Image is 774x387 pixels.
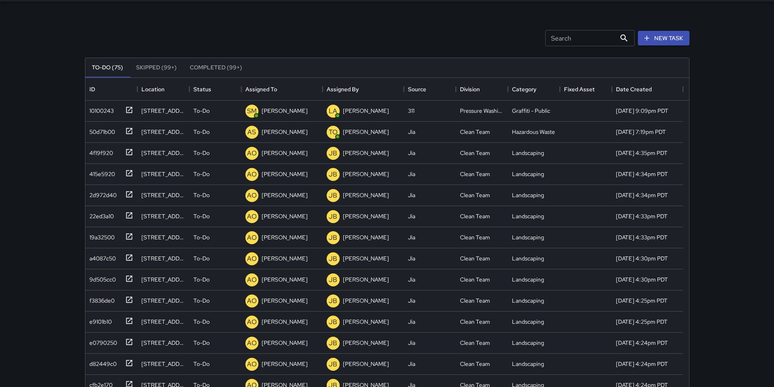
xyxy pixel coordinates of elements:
p: [PERSON_NAME] [262,170,308,178]
p: JB [329,317,337,327]
div: Landscaping [512,191,544,199]
div: 311 [408,107,414,115]
div: 60 Hickory Street [141,128,185,136]
p: [PERSON_NAME] [343,318,389,326]
p: [PERSON_NAME] [343,360,389,368]
div: 8/14/2025, 4:24pm PDT [616,360,668,368]
div: 8/14/2025, 4:24pm PDT [616,339,668,347]
p: JB [329,233,337,243]
div: 8/14/2025, 4:25pm PDT [616,318,668,326]
div: 8/14/2025, 4:33pm PDT [616,212,668,220]
div: Date Created [616,78,652,101]
div: ID [89,78,95,101]
div: Location [141,78,165,101]
p: [PERSON_NAME] [262,149,308,157]
p: AO [247,275,257,285]
p: AO [247,296,257,306]
p: AO [247,170,257,179]
p: To-Do [193,128,210,136]
p: To-Do [193,212,210,220]
p: JB [329,191,337,200]
div: 8/14/2025, 7:19pm PDT [616,128,666,136]
div: 50d71b00 [86,125,115,136]
div: Location [137,78,189,101]
div: Clean Team [460,297,490,305]
div: Clean Team [460,318,490,326]
div: 380 Fulton Street [141,297,185,305]
div: Jia [408,275,415,284]
p: TO [329,127,338,137]
div: Jia [408,318,415,326]
p: To-Do [193,191,210,199]
div: 415e5920 [86,167,115,178]
p: JB [329,275,337,285]
p: AO [247,317,257,327]
div: Landscaping [512,233,544,241]
div: 19a32500 [86,230,115,241]
p: AO [247,233,257,243]
div: 4f19f920 [86,146,113,157]
div: Jia [408,233,415,241]
p: AO [247,338,257,348]
button: Skipped (99+) [130,58,183,77]
div: Jia [408,191,415,199]
div: Jia [408,254,415,262]
div: Landscaping [512,212,544,220]
p: JB [329,338,337,348]
p: To-Do [193,339,210,347]
div: Division [456,78,508,101]
div: Landscaping [512,360,544,368]
p: JB [329,170,337,179]
p: [PERSON_NAME] [343,149,389,157]
p: AO [247,254,257,264]
div: 1500 Market Street [141,107,185,115]
div: Date Created [612,78,683,101]
p: SM [247,106,257,116]
div: 10100243 [86,103,114,115]
div: Clean Team [460,170,490,178]
div: Clean Team [460,212,490,220]
div: Clean Team [460,233,490,241]
p: [PERSON_NAME] [262,297,308,305]
div: Clean Team [460,275,490,284]
p: [PERSON_NAME] [262,360,308,368]
div: Source [408,78,426,101]
div: Clean Team [460,254,490,262]
div: 8/14/2025, 4:30pm PDT [616,254,668,262]
div: Division [460,78,480,101]
p: JB [329,212,337,221]
div: 230 Linden Street [141,149,185,157]
p: To-Do [193,360,210,368]
p: [PERSON_NAME] [262,254,308,262]
div: 9d505cc0 [86,272,116,284]
div: 231 Franklin Street [141,212,185,220]
p: [PERSON_NAME] [262,339,308,347]
div: Landscaping [512,339,544,347]
div: Clean Team [460,128,490,136]
p: JB [329,254,337,264]
p: To-Do [193,275,210,284]
p: To-Do [193,107,210,115]
p: [PERSON_NAME] [343,212,389,220]
p: [PERSON_NAME] [343,254,389,262]
div: 8/14/2025, 4:25pm PDT [616,297,668,305]
div: Pressure Washing [460,107,504,115]
div: Landscaping [512,254,544,262]
div: Landscaping [512,297,544,305]
div: 8/14/2025, 9:09pm PDT [616,107,668,115]
p: [PERSON_NAME] [343,128,389,136]
div: 345 Franklin Street [141,275,185,284]
p: AO [247,359,257,369]
div: Assigned To [241,78,323,101]
p: To-Do [193,170,210,178]
p: [PERSON_NAME] [262,107,308,115]
p: [PERSON_NAME] [343,297,389,305]
div: 8/14/2025, 4:33pm PDT [616,233,668,241]
div: 8/14/2025, 4:30pm PDT [616,275,668,284]
p: [PERSON_NAME] [343,275,389,284]
div: Status [189,78,241,101]
p: AO [247,191,257,200]
div: 345 Franklin Street [141,254,185,262]
p: [PERSON_NAME] [262,128,308,136]
button: To-Do (75) [85,58,130,77]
